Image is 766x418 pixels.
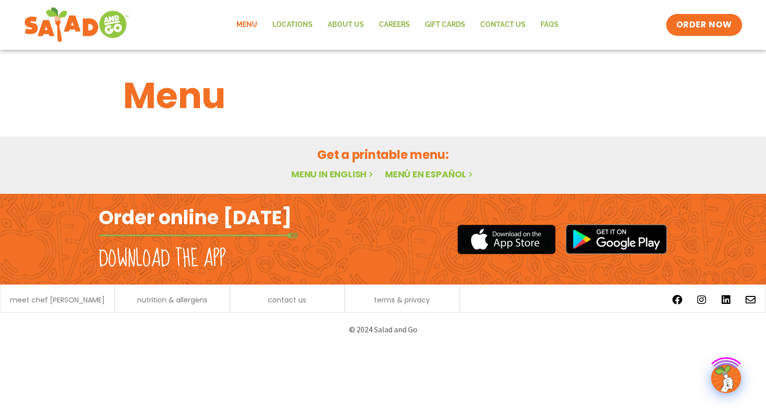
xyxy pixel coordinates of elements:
[417,13,473,36] a: GIFT CARDS
[374,296,430,303] a: terms & privacy
[566,224,667,254] img: google_play
[104,323,662,336] p: © 2024 Salad and Go
[473,13,533,36] a: Contact Us
[10,296,105,303] a: meet chef [PERSON_NAME]
[385,168,475,180] a: Menú en español
[24,5,129,45] img: new-SAG-logo-768×292
[372,13,417,36] a: Careers
[676,19,732,31] span: ORDER NOW
[123,146,643,163] h2: Get a printable menu:
[123,69,643,123] h1: Menu
[457,223,556,256] img: appstore
[229,13,265,36] a: Menu
[320,13,372,36] a: About Us
[99,245,226,273] h2: Download the app
[268,296,306,303] a: contact us
[291,168,375,180] a: Menu in English
[99,233,298,238] img: fork
[99,205,292,230] h2: Order online [DATE]
[265,13,320,36] a: Locations
[229,13,566,36] nav: Menu
[666,14,742,36] a: ORDER NOW
[533,13,566,36] a: FAQs
[137,296,207,303] a: nutrition & allergens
